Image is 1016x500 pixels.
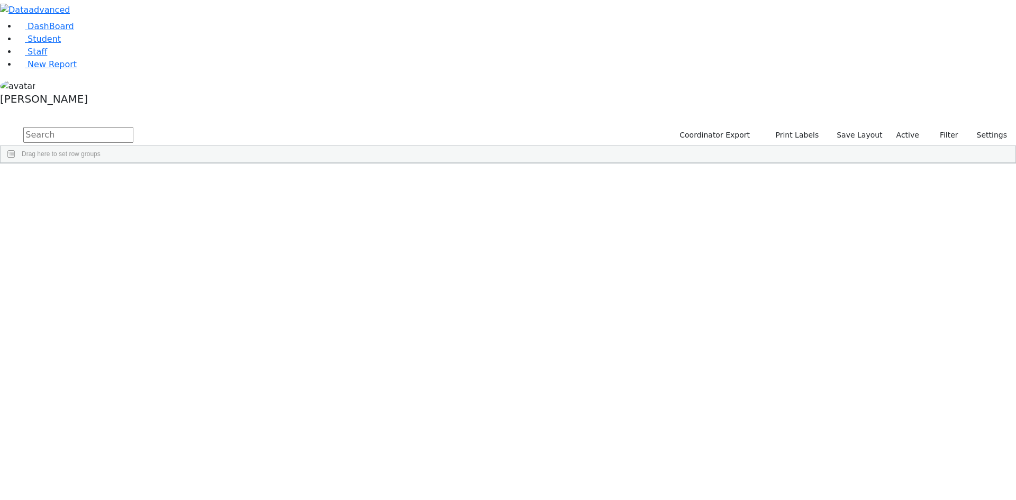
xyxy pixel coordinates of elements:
button: Filter [926,127,963,143]
a: Staff [17,47,47,57]
span: New Report [28,59,77,69]
span: Staff [28,47,47,57]
span: Student [28,34,61,44]
span: DashBoard [28,21,74,31]
button: Coordinator Export [673,127,755,143]
a: DashBoard [17,21,74,31]
input: Search [23,127,133,143]
a: New Report [17,59,77,69]
label: Active [892,127,924,143]
button: Save Layout [832,127,887,143]
a: Student [17,34,61,44]
button: Settings [963,127,1012,143]
span: Drag here to set row groups [22,150,101,158]
button: Print Labels [763,127,823,143]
